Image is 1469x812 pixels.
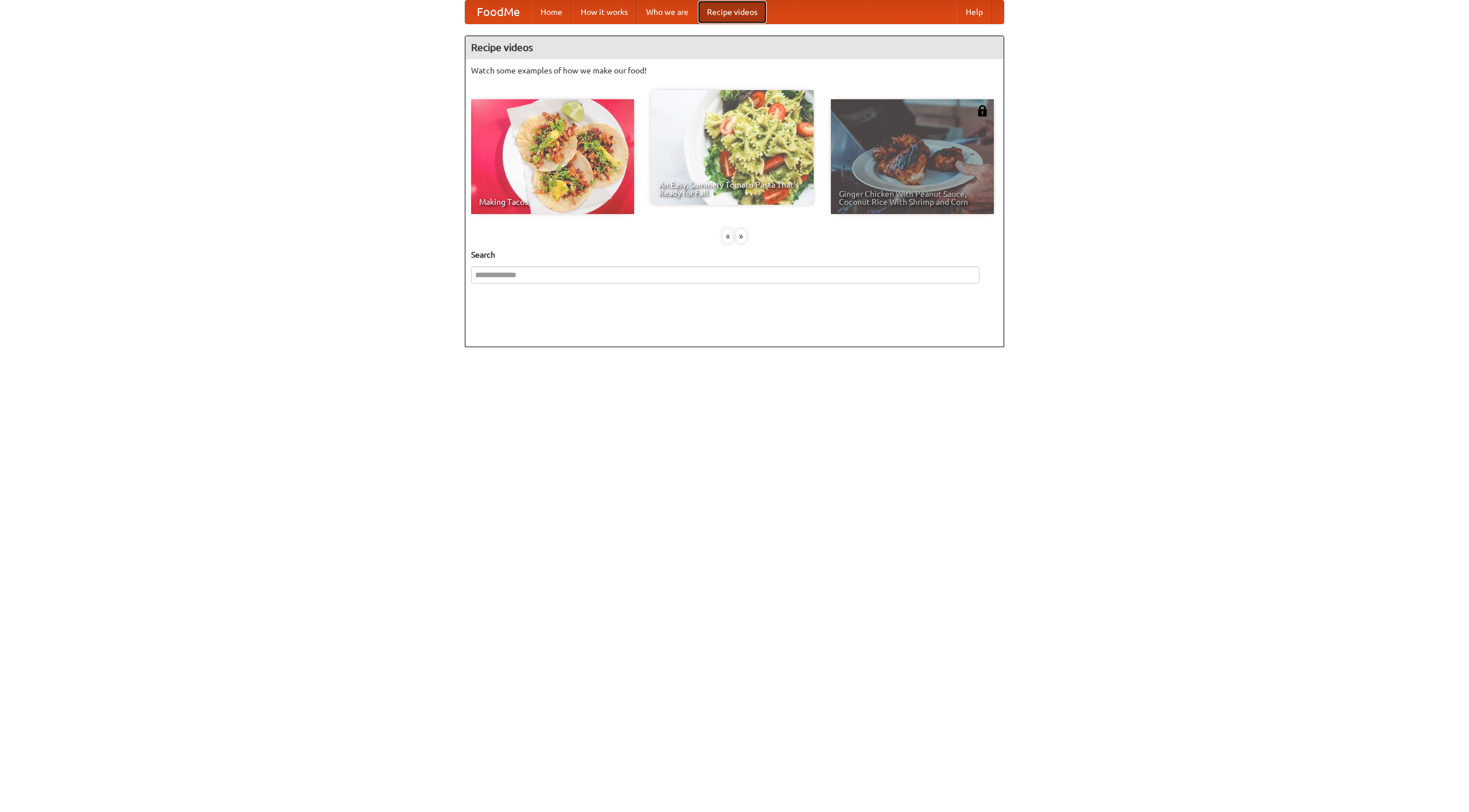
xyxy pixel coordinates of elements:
a: FoodMe [465,1,531,24]
div: » [736,229,747,243]
div: « [722,229,733,243]
a: Who we are [637,1,698,24]
p: Watch some examples of how we make our food! [471,65,998,76]
span: Making Tacos [479,198,626,206]
a: Recipe videos [698,1,767,24]
img: 483408.png [977,105,988,116]
h5: Search [471,249,998,261]
a: How it works [572,1,637,24]
h4: Recipe videos [465,36,1004,59]
a: Making Tacos [471,99,634,214]
a: An Easy, Summery Tomato Pasta That's Ready for Fall [651,90,814,205]
a: Home [531,1,572,24]
span: An Easy, Summery Tomato Pasta That's Ready for Fall [659,181,806,197]
a: Help [957,1,992,24]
